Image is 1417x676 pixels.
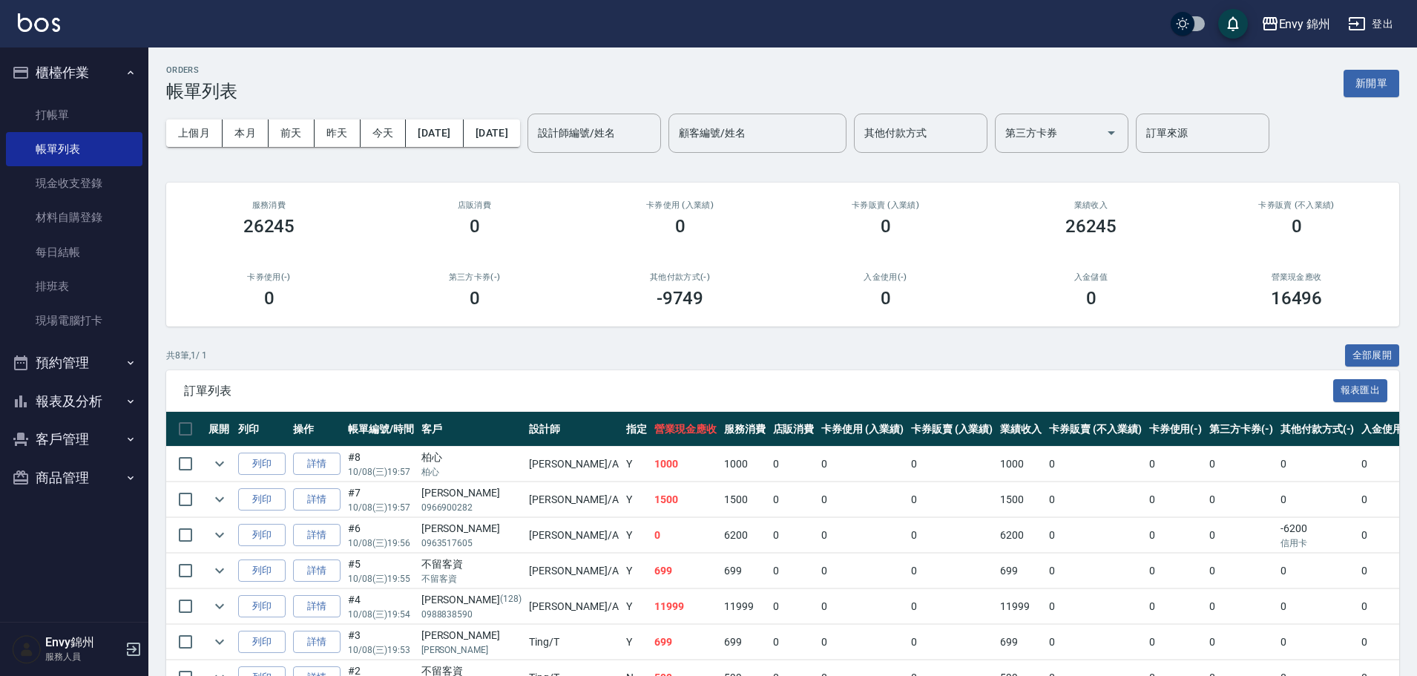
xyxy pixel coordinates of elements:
button: [DATE] [464,119,520,147]
td: 1000 [720,447,769,482]
h2: 卡券使用 (入業績) [595,200,765,210]
td: 0 [1277,447,1358,482]
p: 共 8 筆, 1 / 1 [166,349,207,362]
td: 0 [818,518,907,553]
h3: 0 [881,216,891,237]
p: 服務人員 [45,650,121,663]
button: 列印 [238,488,286,511]
button: 今天 [361,119,407,147]
button: 新開單 [1344,70,1399,97]
h2: ORDERS [166,65,237,75]
a: 詳情 [293,524,341,547]
button: 前天 [269,119,315,147]
a: 打帳單 [6,98,142,132]
h2: 卡券使用(-) [184,272,354,282]
th: 列印 [234,412,289,447]
td: 0 [1206,625,1277,660]
div: 不留客資 [421,557,522,572]
td: 0 [1045,554,1145,588]
button: expand row [208,453,231,475]
td: Y [622,482,651,517]
h2: 卡券販賣 (入業績) [800,200,970,210]
h2: 入金使用(-) [800,272,970,282]
h3: 帳單列表 [166,81,237,102]
a: 每日結帳 [6,235,142,269]
h3: 服務消費 [184,200,354,210]
button: Open [1099,121,1123,145]
td: #3 [344,625,418,660]
h2: 營業現金應收 [1211,272,1381,282]
td: 0 [769,518,818,553]
a: 詳情 [293,559,341,583]
a: 材料自購登錄 [6,200,142,234]
td: 1500 [720,482,769,517]
th: 其他付款方式(-) [1277,412,1358,447]
td: 1500 [651,482,720,517]
h2: 卡券販賣 (不入業績) [1211,200,1381,210]
th: 業績收入 [996,412,1045,447]
p: 10/08 (三) 19:57 [348,465,414,479]
a: 新開單 [1344,76,1399,90]
td: 0 [769,447,818,482]
td: 0 [769,589,818,624]
h3: 0 [675,216,686,237]
h3: 0 [881,288,891,309]
td: 0 [1206,447,1277,482]
button: Envy 錦州 [1255,9,1337,39]
h3: 0 [1292,216,1302,237]
td: [PERSON_NAME] /A [525,589,622,624]
td: Y [622,518,651,553]
td: Y [622,554,651,588]
button: [DATE] [406,119,463,147]
td: 1500 [996,482,1045,517]
a: 現場電腦打卡 [6,303,142,338]
th: 營業現金應收 [651,412,720,447]
td: 0 [1145,447,1206,482]
td: 0 [1206,589,1277,624]
th: 卡券販賣 (入業績) [907,412,997,447]
td: 699 [720,554,769,588]
td: 0 [1045,482,1145,517]
img: Logo [18,13,60,32]
td: 0 [818,625,907,660]
a: 詳情 [293,488,341,511]
td: Y [622,447,651,482]
button: 列印 [238,595,286,618]
p: 0963517605 [421,536,522,550]
td: 0 [818,482,907,517]
h2: 業績收入 [1006,200,1176,210]
button: expand row [208,559,231,582]
button: 列印 [238,631,286,654]
p: 0988838590 [421,608,522,621]
td: 11999 [651,589,720,624]
td: [PERSON_NAME] /A [525,482,622,517]
td: 0 [1206,554,1277,588]
th: 操作 [289,412,344,447]
th: 卡券使用 (入業績) [818,412,907,447]
h3: 26245 [243,216,295,237]
p: 信用卡 [1280,536,1355,550]
h3: -9749 [657,288,704,309]
button: 列印 [238,524,286,547]
td: 0 [1145,482,1206,517]
td: 699 [651,554,720,588]
p: 0966900282 [421,501,522,514]
td: #4 [344,589,418,624]
p: [PERSON_NAME] [421,643,522,657]
p: 10/08 (三) 19:53 [348,643,414,657]
a: 報表匯出 [1333,383,1388,397]
p: 10/08 (三) 19:55 [348,572,414,585]
td: 0 [1277,625,1358,660]
a: 現金收支登錄 [6,166,142,200]
td: 0 [769,625,818,660]
div: [PERSON_NAME] [421,592,522,608]
td: [PERSON_NAME] /A [525,447,622,482]
td: 0 [1045,589,1145,624]
h3: 0 [264,288,274,309]
p: 10/08 (三) 19:57 [348,501,414,514]
h3: 0 [1086,288,1097,309]
h3: 26245 [1065,216,1117,237]
td: 0 [818,589,907,624]
h2: 入金儲值 [1006,272,1176,282]
a: 詳情 [293,595,341,618]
